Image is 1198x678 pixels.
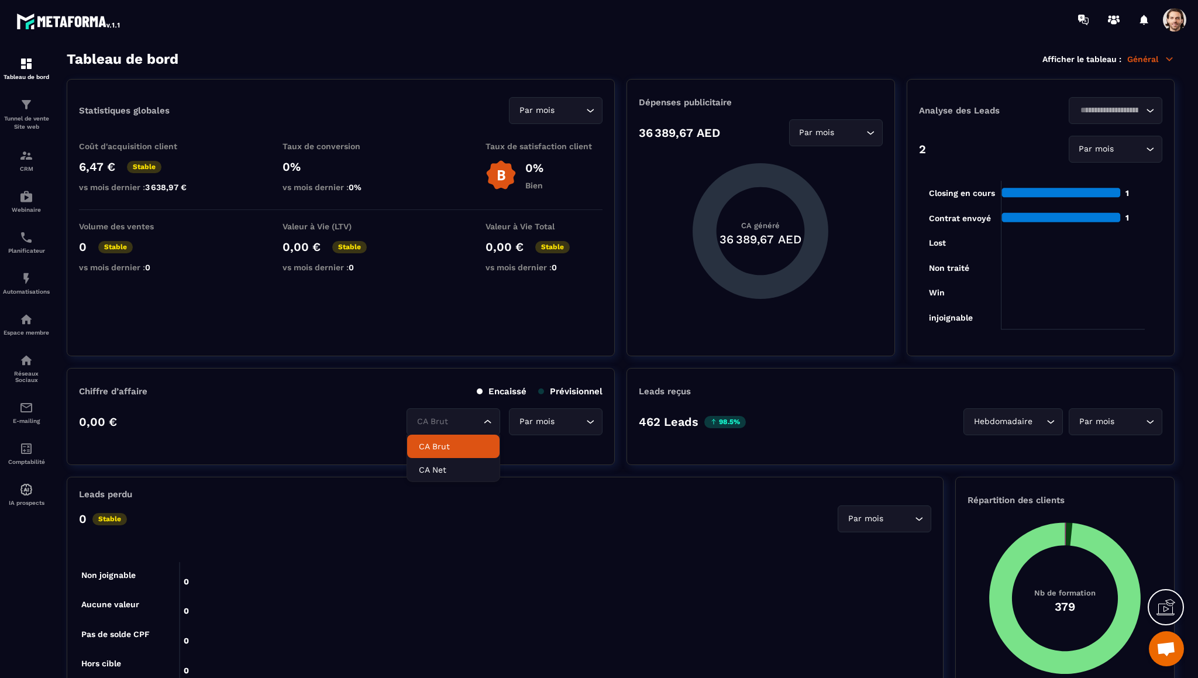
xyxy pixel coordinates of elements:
[1127,54,1175,64] p: Général
[1149,631,1184,666] div: Open chat
[414,415,481,428] input: Search for option
[557,104,583,117] input: Search for option
[283,142,400,151] p: Taux de conversion
[845,512,886,525] span: Par mois
[928,188,994,198] tspan: Closing en cours
[79,105,170,116] p: Statistiques globales
[971,415,1035,428] span: Hebdomadaire
[283,263,400,272] p: vs mois dernier :
[963,408,1063,435] div: Search for option
[1069,408,1162,435] div: Search for option
[486,263,603,272] p: vs mois dernier :
[79,240,87,254] p: 0
[283,183,400,192] p: vs mois dernier :
[789,119,883,146] div: Search for option
[19,401,33,415] img: email
[525,161,543,175] p: 0%
[3,48,50,89] a: formationformationTableau de bord
[349,263,354,272] span: 0
[19,57,33,71] img: formation
[3,140,50,181] a: formationformationCRM
[19,190,33,204] img: automations
[538,386,603,397] p: Prévisionnel
[928,313,972,323] tspan: injoignable
[3,345,50,392] a: social-networksocial-networkRéseaux Sociaux
[3,418,50,424] p: E-mailing
[79,263,196,272] p: vs mois dernier :
[92,513,127,525] p: Stable
[79,142,196,151] p: Coût d'acquisition client
[1069,136,1162,163] div: Search for option
[19,230,33,245] img: scheduler
[283,160,400,174] p: 0%
[1076,143,1117,156] span: Par mois
[3,433,50,474] a: accountantaccountantComptabilité
[79,415,117,429] p: 0,00 €
[886,512,912,525] input: Search for option
[525,181,543,190] p: Bien
[535,241,570,253] p: Stable
[98,241,133,253] p: Stable
[1069,97,1162,124] div: Search for option
[517,104,557,117] span: Par mois
[486,240,524,254] p: 0,00 €
[3,181,50,222] a: automationsautomationsWebinaire
[3,166,50,172] p: CRM
[837,126,863,139] input: Search for option
[81,570,136,580] tspan: Non joignable
[3,392,50,433] a: emailemailE-mailing
[3,500,50,506] p: IA prospects
[928,238,945,247] tspan: Lost
[928,288,944,297] tspan: Win
[3,222,50,263] a: schedulerschedulerPlanificateur
[283,240,321,254] p: 0,00 €
[1076,104,1143,117] input: Search for option
[797,126,837,139] span: Par mois
[19,312,33,326] img: automations
[79,222,196,231] p: Volume des ventes
[127,161,161,173] p: Stable
[509,408,603,435] div: Search for option
[639,97,882,108] p: Dépenses publicitaire
[19,271,33,285] img: automations
[639,386,691,397] p: Leads reçus
[968,495,1162,505] p: Répartition des clients
[145,263,150,272] span: 0
[3,329,50,336] p: Espace membre
[1117,415,1143,428] input: Search for option
[639,415,698,429] p: 462 Leads
[704,416,746,428] p: 98.5%
[283,222,400,231] p: Valeur à Vie (LTV)
[349,183,362,192] span: 0%
[79,386,147,397] p: Chiffre d’affaire
[3,89,50,140] a: formationformationTunnel de vente Site web
[67,51,178,67] h3: Tableau de bord
[81,629,150,639] tspan: Pas de solde CPF
[3,288,50,295] p: Automatisations
[19,353,33,367] img: social-network
[145,183,187,192] span: 3 638,97 €
[3,115,50,131] p: Tunnel de vente Site web
[19,483,33,497] img: automations
[1042,54,1121,64] p: Afficher le tableau :
[81,659,121,668] tspan: Hors cible
[3,459,50,465] p: Comptabilité
[919,105,1041,116] p: Analyse des Leads
[838,505,931,532] div: Search for option
[1117,143,1143,156] input: Search for option
[3,247,50,254] p: Planificateur
[928,263,969,273] tspan: Non traité
[79,160,115,174] p: 6,47 €
[1035,415,1044,428] input: Search for option
[3,370,50,383] p: Réseaux Sociaux
[3,207,50,213] p: Webinaire
[552,263,557,272] span: 0
[79,512,87,526] p: 0
[1076,415,1117,428] span: Par mois
[79,183,196,192] p: vs mois dernier :
[557,415,583,428] input: Search for option
[19,98,33,112] img: formation
[3,304,50,345] a: automationsautomationsEspace membre
[486,222,603,231] p: Valeur à Vie Total
[81,600,139,609] tspan: Aucune valeur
